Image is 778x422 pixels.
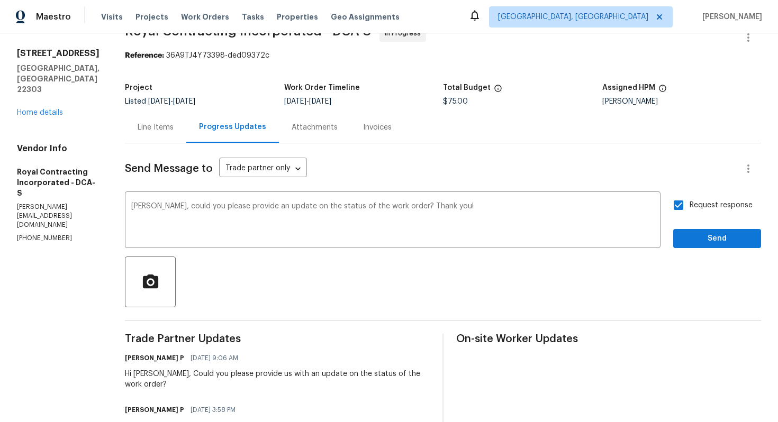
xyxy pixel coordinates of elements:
span: $75.00 [443,98,468,105]
span: Listed [125,98,195,105]
button: Send [673,229,761,249]
div: Invoices [363,122,392,133]
span: [DATE] [148,98,170,105]
div: Line Items [138,122,174,133]
h5: Royal Contracting Incorporated - DCA-S [17,167,99,198]
div: Trade partner only [219,160,307,178]
span: Projects [135,12,168,22]
span: Tasks [242,13,264,21]
h5: Total Budget [443,84,491,91]
div: 36A9TJ4Y73398-ded09372c [125,50,761,61]
h5: [GEOGRAPHIC_DATA], [GEOGRAPHIC_DATA] 22303 [17,63,99,95]
span: [GEOGRAPHIC_DATA], [GEOGRAPHIC_DATA] [498,12,648,22]
h6: [PERSON_NAME] P [125,353,184,363]
span: Request response [690,200,753,211]
span: Trade Partner Updates [125,334,430,344]
span: - [148,98,195,105]
div: Progress Updates [199,122,266,132]
h5: Work Order Timeline [284,84,360,91]
span: Geo Assignments [331,12,400,22]
span: Visits [101,12,123,22]
span: - [284,98,331,105]
span: Maestro [36,12,71,22]
textarea: [PERSON_NAME], could you please provide an update on the status of the work order? Thank you! [131,203,654,240]
h5: Project [125,84,152,91]
span: [PERSON_NAME] [698,12,762,22]
p: [PERSON_NAME][EMAIL_ADDRESS][DOMAIN_NAME] [17,203,99,230]
h4: Vendor Info [17,143,99,154]
h5: Assigned HPM [602,84,655,91]
span: On-site Worker Updates [456,334,761,344]
span: Work Orders [181,12,229,22]
b: Reference: [125,52,164,59]
span: [DATE] [173,98,195,105]
span: [DATE] 9:06 AM [191,353,238,363]
span: Royal Contracting Incorporated - DCA-S [125,25,371,38]
span: [DATE] [309,98,331,105]
div: [PERSON_NAME] [602,98,762,105]
div: Attachments [292,122,338,133]
span: Send [682,232,753,245]
span: In Progress [385,28,425,39]
div: Hi [PERSON_NAME], Could you please provide us with an update on the status of the work order? [125,369,430,390]
span: [DATE] 3:58 PM [191,405,236,415]
h6: [PERSON_NAME] P [125,405,184,415]
a: Home details [17,109,63,116]
span: The hpm assigned to this work order. [658,84,667,98]
span: [DATE] [284,98,306,105]
span: The total cost of line items that have been proposed by Opendoor. This sum includes line items th... [494,84,502,98]
span: Send Message to [125,163,213,174]
span: Properties [277,12,318,22]
p: [PHONE_NUMBER] [17,234,99,243]
h2: [STREET_ADDRESS] [17,48,99,59]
